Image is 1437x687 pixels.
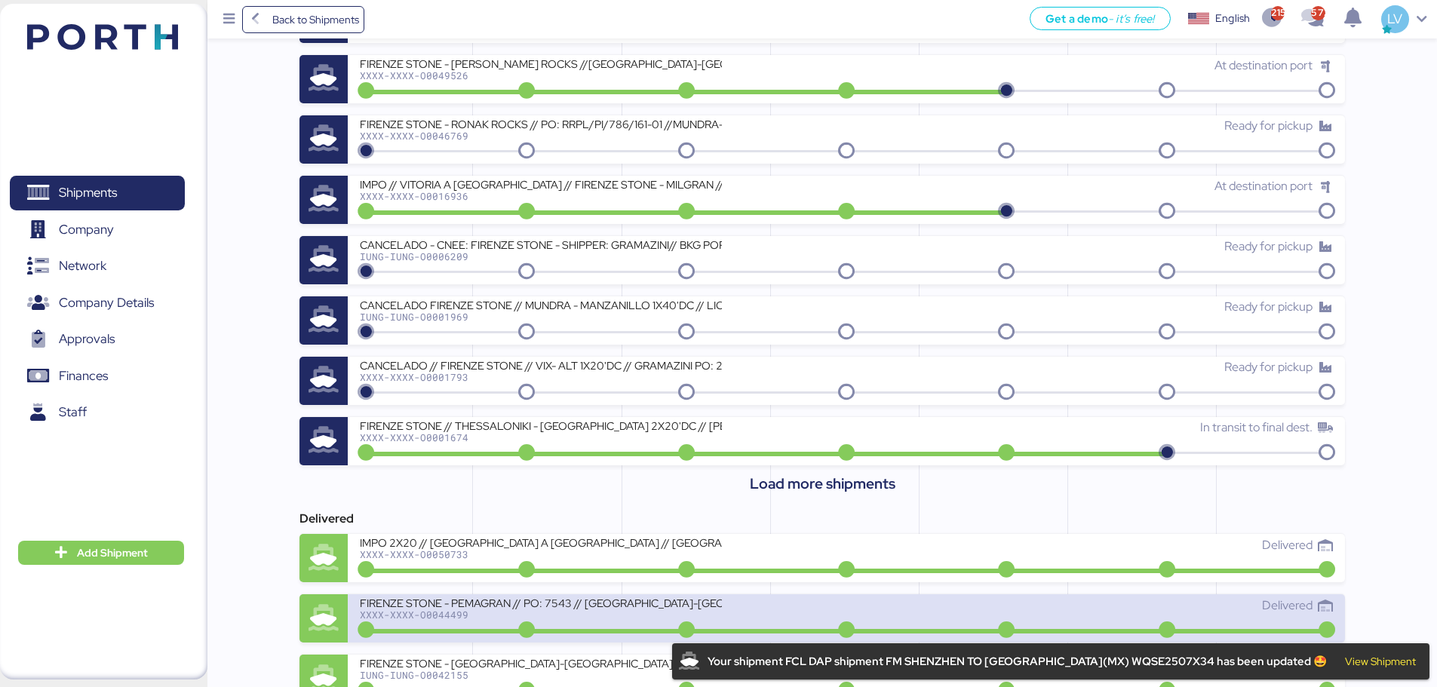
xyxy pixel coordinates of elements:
div: FIRENZE STONE - [PERSON_NAME] ROCKS //[GEOGRAPHIC_DATA]-[GEOGRAPHIC_DATA] // 1X20 // BL: 10650003... [360,57,722,69]
span: Ready for pickup [1224,238,1313,254]
div: IMPO // VITORIA A [GEOGRAPHIC_DATA] // FIRENZE STONE - MILGRAN // INVOICE 004879 // BKG: 609699247 [360,177,722,190]
div: XXXX-XXXX-O0046769 [360,130,722,141]
div: CANCELADO FIRENZE STONE // MUNDRA - MANZANILLO 1X40'DC // LIOLI PO: 647 [360,298,722,311]
span: Staff [59,401,87,423]
span: Delivered [1262,537,1313,553]
button: Add Shipment [18,541,184,565]
div: CANCELADO // FIRENZE STONE // VIX- ALT 1X20'DC // GRAMAZINI PO: 26698/22 [360,358,722,371]
a: Network [10,249,185,284]
div: IUNG-IUNG-O0006209 [360,251,722,262]
div: FIRENZE STONE // THESSALONIKI - [GEOGRAPHIC_DATA] 2X20'DC // [PERSON_NAME] PO:301121/2021//EBKG02... [360,419,722,431]
div: XXXX-XXXX-O0001674 [360,432,722,443]
a: Finances [10,358,185,393]
div: Your shipment FCL DAP shipment FM SHENZHEN TO [GEOGRAPHIC_DATA](MX) WQSE2507X34 has been updated 🤩 [708,647,1327,676]
a: Back to Shipments [242,6,365,33]
span: Back to Shipments [272,11,359,29]
div: XXXX-XXXX-O0044499 [360,609,722,620]
a: Staff [10,395,185,430]
span: At destination port [1214,57,1313,73]
div: FIRENZE STONE - PEMAGRAN // PO: 7543 // [GEOGRAPHIC_DATA]-[GEOGRAPHIC_DATA] // MBL: 244263516// 1X20 [360,597,722,609]
span: Company [59,219,114,241]
span: LV [1387,9,1402,29]
button: View Shipment [1333,648,1428,675]
span: Ready for pickup [1224,359,1313,375]
span: Delivered [1262,597,1313,613]
span: Company Details [59,292,154,314]
div: IUNG-IUNG-O0001969 [360,311,722,322]
button: Load more shipments [299,465,1345,502]
span: Ready for pickup [1224,118,1313,133]
a: Shipments [10,176,185,210]
span: At destination port [1214,178,1313,194]
button: Menu [216,7,242,32]
span: In transit to final dest. [1200,419,1313,435]
span: Finances [59,365,108,387]
span: Network [59,255,106,277]
div: XXXX-XXXX-O0016936 [360,191,722,201]
a: Approvals [10,322,185,357]
div: IMPO 2X20 // [GEOGRAPHIC_DATA] A [GEOGRAPHIC_DATA] // [GEOGRAPHIC_DATA] STONE - PEMAGRAN // PO: /... [360,536,722,549]
span: Ready for pickup [1224,299,1313,314]
div: FIRENZE STONE - [GEOGRAPHIC_DATA]-[GEOGRAPHIC_DATA] // [GEOGRAPHIC_DATA]-[GEOGRAPHIC_DATA] // MBL... [360,657,722,670]
div: English [1215,11,1250,26]
div: XXXX-XXXX-O0049526 [360,70,722,81]
a: Company [10,212,185,247]
span: Shipments [59,182,117,204]
span: View Shipment [1345,652,1416,670]
div: XXXX-XXXX-O0001793 [360,372,722,382]
span: Load more shipments [750,471,895,496]
span: Approvals [59,328,115,350]
div: IUNG-IUNG-O0042155 [360,670,722,680]
a: Company Details [10,285,185,320]
span: Add Shipment [77,544,148,562]
div: FIRENZE STONE - RONAK ROCKS // PO: RRPL/PI/786/161-01 //MUNDRA-MANZANILLO // 1X20 // BL: 10640013... [360,117,722,130]
div: CANCELADO - CNEE: FIRENZE STONE - SHIPPER: GRAMAZINI// BKG POR CONFIRMAR // VITORIA -[GEOGRAPHIC_... [360,238,722,250]
div: XXXX-XXXX-O0050733 [360,549,722,560]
